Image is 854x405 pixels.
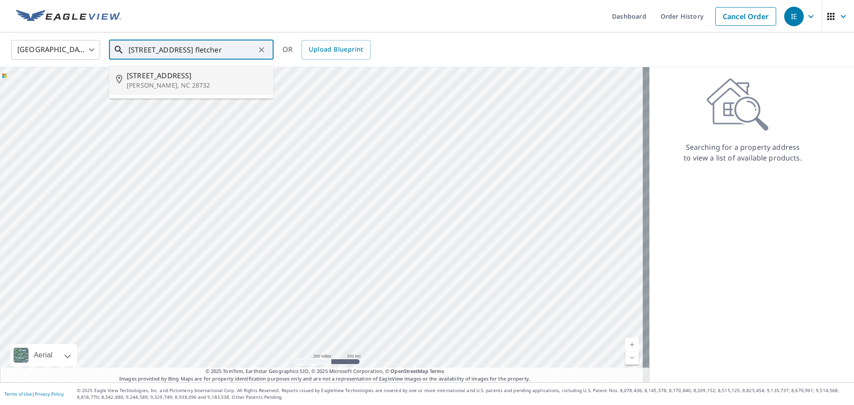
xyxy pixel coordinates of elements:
[205,368,444,375] span: © 2025 TomTom, Earthstar Geographics SIO, © 2025 Microsoft Corporation, ©
[35,391,64,397] a: Privacy Policy
[255,44,268,56] button: Clear
[129,37,255,62] input: Search by address or latitude-longitude
[715,7,776,26] a: Cancel Order
[683,142,802,163] p: Searching for a property address to view a list of available products.
[784,7,804,26] div: IE
[4,391,64,397] p: |
[391,368,428,374] a: OpenStreetMap
[625,338,639,351] a: Current Level 5, Zoom In
[77,387,850,401] p: © 2025 Eagle View Technologies, Inc. and Pictometry International Corp. All Rights Reserved. Repo...
[16,10,121,23] img: EV Logo
[625,351,639,365] a: Current Level 5, Zoom Out
[31,344,55,366] div: Aerial
[309,44,363,55] span: Upload Blueprint
[282,40,371,60] div: OR
[430,368,444,374] a: Terms
[127,81,266,90] p: [PERSON_NAME], NC 28732
[127,70,266,81] span: [STREET_ADDRESS]
[302,40,370,60] a: Upload Blueprint
[4,391,32,397] a: Terms of Use
[11,344,77,366] div: Aerial
[11,37,100,62] div: [GEOGRAPHIC_DATA]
